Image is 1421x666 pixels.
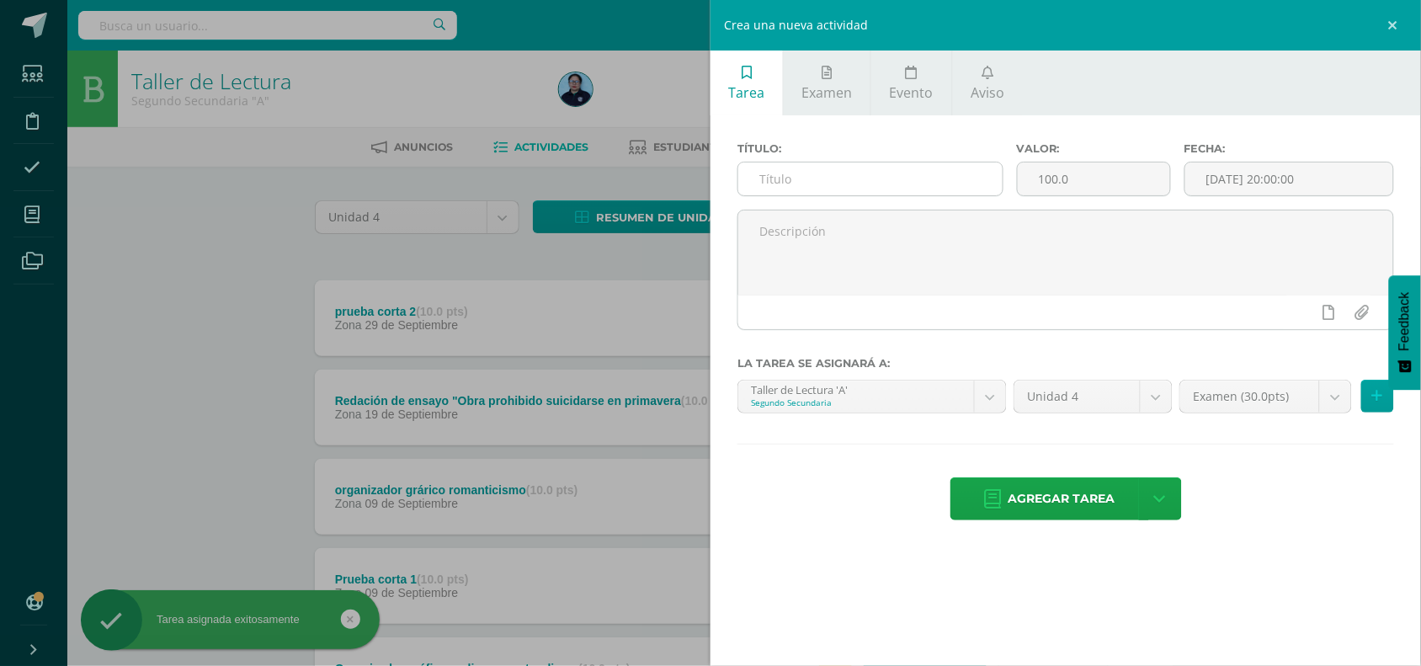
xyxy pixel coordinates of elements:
[1027,381,1127,413] span: Unidad 4
[1397,292,1413,351] span: Feedback
[1180,381,1351,413] a: Examen (30.0pts)
[1014,381,1172,413] a: Unidad 4
[1184,142,1394,155] label: Fecha:
[890,83,934,102] span: Evento
[751,381,961,397] div: Taller de Lectura 'A'
[710,51,783,115] a: Tarea
[784,51,870,115] a: Examen
[738,163,1003,195] input: Título
[971,83,1004,102] span: Aviso
[737,142,1003,155] label: Título:
[1017,142,1171,155] label: Valor:
[953,51,1023,115] a: Aviso
[1185,163,1393,195] input: Fecha de entrega
[1009,478,1115,519] span: Agregar tarea
[751,397,961,408] div: Segundo Secundaria
[738,381,1006,413] a: Taller de Lectura 'A'Segundo Secundaria
[871,51,951,115] a: Evento
[1018,163,1170,195] input: Puntos máximos
[737,357,1394,370] label: La tarea se asignará a:
[1193,381,1307,413] span: Examen (30.0pts)
[802,83,853,102] span: Examen
[729,83,765,102] span: Tarea
[1389,275,1421,390] button: Feedback - Mostrar encuesta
